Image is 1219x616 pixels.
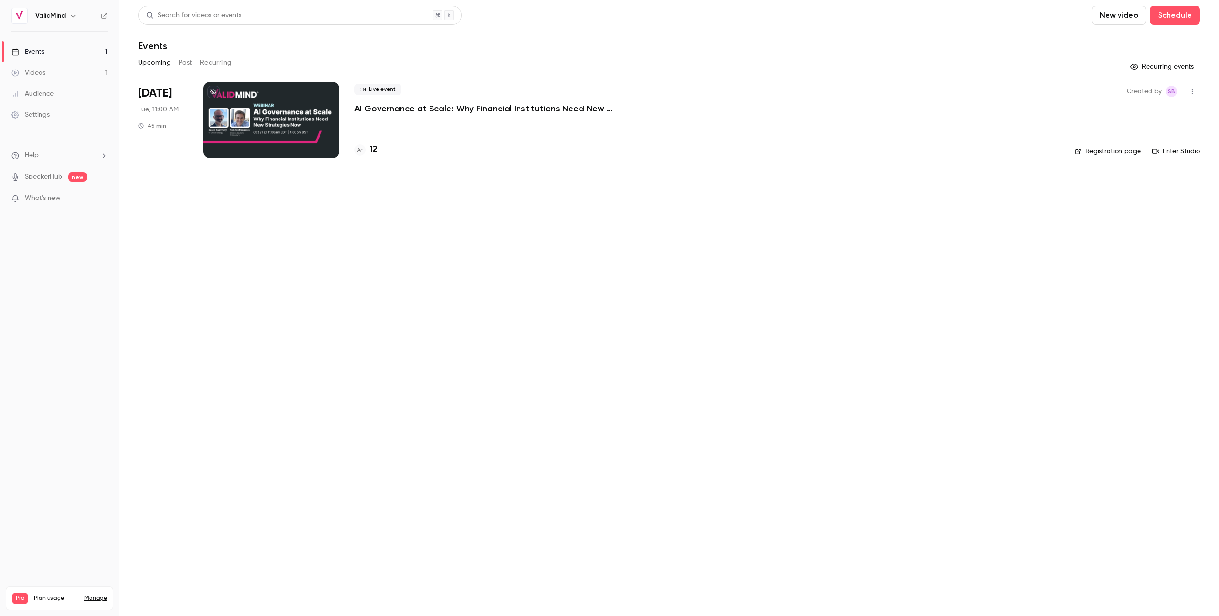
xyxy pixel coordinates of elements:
span: Help [25,150,39,160]
li: help-dropdown-opener [11,150,108,160]
button: Recurring [200,55,232,70]
h6: ValidMind [35,11,66,20]
div: Videos [11,68,45,78]
div: Events [11,47,44,57]
h1: Events [138,40,167,51]
span: Pro [12,593,28,604]
span: Sarena Brown [1166,86,1177,97]
h4: 12 [370,143,378,156]
a: Manage [84,595,107,602]
a: Registration page [1075,147,1141,156]
span: [DATE] [138,86,172,101]
span: SB [1168,86,1175,97]
div: 45 min [138,122,166,129]
img: ValidMind [12,8,27,23]
span: Tue, 11:00 AM [138,105,179,114]
div: Search for videos or events [146,10,241,20]
span: What's new [25,193,60,203]
a: 12 [354,143,378,156]
span: Created by [1127,86,1162,97]
a: AI Governance at Scale: Why Financial Institutions Need New Strategies Now [354,103,640,114]
div: Audience [11,89,54,99]
a: Enter Studio [1152,147,1200,156]
span: Plan usage [34,595,79,602]
button: Upcoming [138,55,171,70]
span: Live event [354,84,401,95]
button: Recurring events [1126,59,1200,74]
iframe: Noticeable Trigger [96,194,108,203]
div: Oct 21 Tue, 11:00 AM (America/Toronto) [138,82,188,158]
div: Settings [11,110,50,119]
button: New video [1092,6,1146,25]
span: new [68,172,87,182]
a: SpeakerHub [25,172,62,182]
button: Schedule [1150,6,1200,25]
button: Past [179,55,192,70]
